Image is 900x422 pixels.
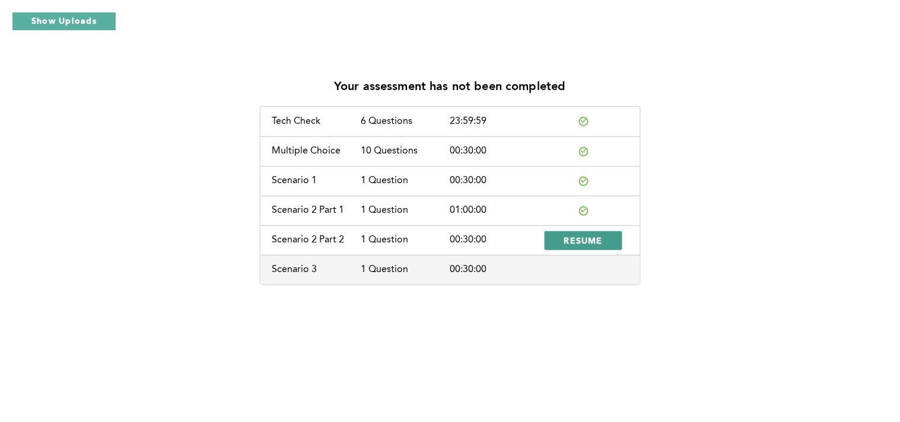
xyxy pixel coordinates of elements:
div: 1 Question [361,264,450,275]
div: 00:30:00 [450,146,539,156]
div: 23:59:59 [450,116,539,127]
div: Scenario 2 Part 2 [272,235,361,245]
button: Show Uploads [12,12,116,31]
div: 01:00:00 [450,205,539,216]
div: Multiple Choice [272,146,361,156]
div: 00:30:00 [450,235,539,245]
button: RESUME [545,231,623,250]
div: 6 Questions [361,116,450,127]
span: RESUME [564,235,603,246]
div: Tech Check [272,116,361,127]
div: 1 Question [361,205,450,216]
div: Scenario 1 [272,175,361,186]
div: 1 Question [361,175,450,186]
div: Scenario 3 [272,264,361,275]
div: 00:30:00 [450,264,539,275]
div: 00:30:00 [450,175,539,186]
div: 10 Questions [361,146,450,156]
div: Scenario 2 Part 1 [272,205,361,216]
p: Your assessment has not been completed [334,81,566,94]
div: 1 Question [361,235,450,245]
